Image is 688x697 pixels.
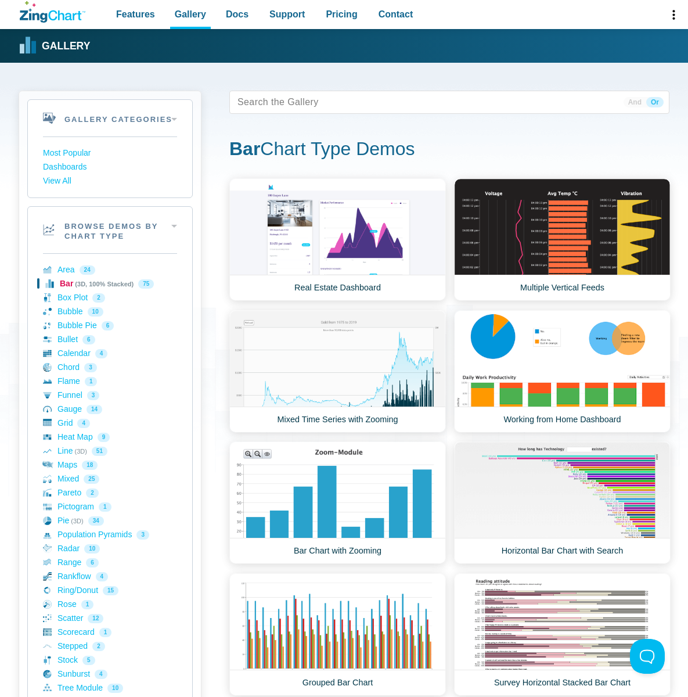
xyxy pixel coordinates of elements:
span: And [624,97,646,107]
span: Gallery [175,6,206,22]
a: Survey Horizontal Stacked Bar Chart [454,573,671,696]
a: Real Estate Dashboard [229,178,446,301]
a: Mixed Time Series with Zooming [229,310,446,433]
span: Or [646,97,664,107]
a: Grouped Bar Chart [229,573,446,696]
strong: Gallery [42,41,90,52]
strong: Bar [229,138,260,159]
a: Multiple Vertical Feeds [454,178,671,301]
a: View All [43,174,177,188]
h1: Chart Type Demos [229,137,669,163]
span: Pricing [326,6,357,22]
a: Horizontal Bar Chart with Search [454,441,671,564]
h2: Gallery Categories [28,100,192,136]
a: Dashboards [43,160,177,174]
a: ZingChart Logo. Click to return to the homepage [20,1,85,23]
iframe: Toggle Customer Support [630,639,665,674]
a: Bar Chart with Zooming [229,441,446,564]
a: Working from Home Dashboard [454,310,671,433]
span: Docs [226,6,248,22]
span: Contact [379,6,413,22]
a: Most Popular [43,146,177,160]
span: Support [269,6,305,22]
span: Features [116,6,155,22]
a: Gallery [20,37,90,55]
h2: Browse Demos By Chart Type [28,207,192,253]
